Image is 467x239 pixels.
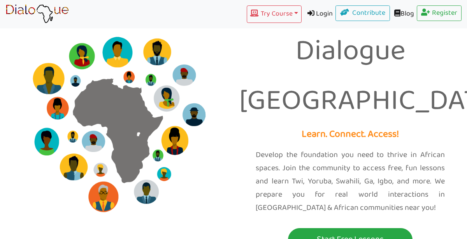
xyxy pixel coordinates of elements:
[239,126,461,143] p: Learn. Connect. Access!
[417,5,462,21] a: Register
[239,27,461,126] p: Dialogue [GEOGRAPHIC_DATA]
[5,4,69,24] img: learn African language platform app
[256,148,445,215] p: Develop the foundation you need to thrive in African spaces. Join the community to access free, f...
[247,5,301,23] button: Try Course
[302,5,336,23] a: Login
[390,5,417,23] a: Blog
[335,5,390,21] a: Contribute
